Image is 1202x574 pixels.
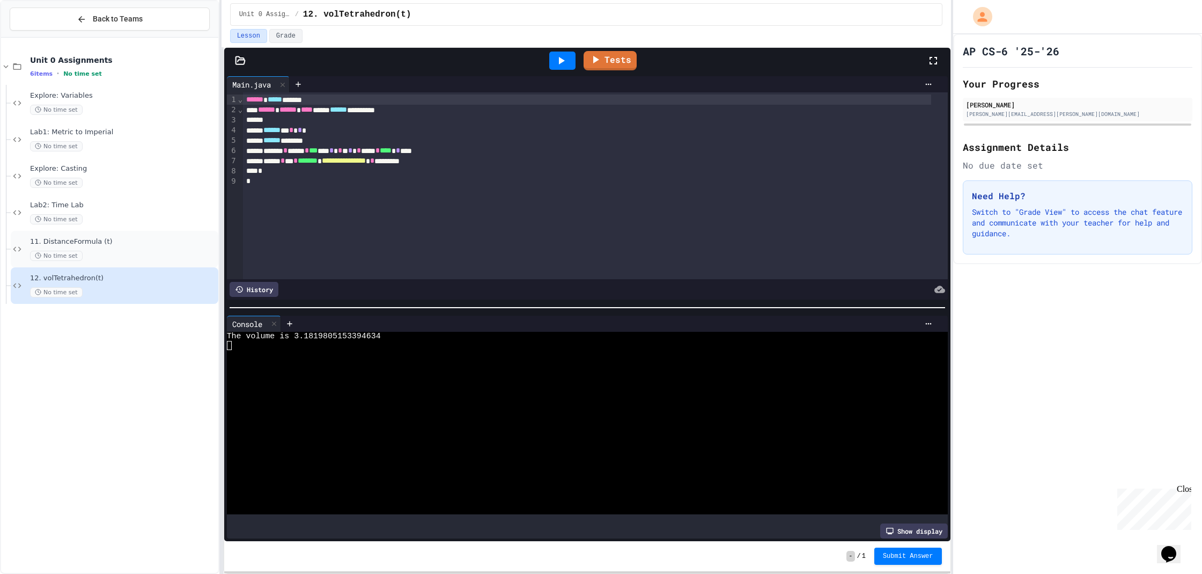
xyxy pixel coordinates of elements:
div: Main.java [227,79,276,90]
span: No time set [30,251,83,261]
span: No time set [63,70,102,77]
span: Lab2: Time Lab [30,201,216,210]
div: [PERSON_NAME] [966,100,1189,110]
a: Tests [584,51,637,70]
h3: Need Help? [972,190,1183,202]
span: - [846,551,854,562]
span: No time set [30,178,83,188]
span: Fold line [238,95,243,104]
p: Switch to "Grade View" to access the chat feature and communicate with your teacher for help and ... [972,207,1183,239]
div: Show display [880,524,948,539]
span: No time set [30,105,83,115]
span: Explore: Variables [30,91,216,100]
div: 7 [227,156,238,166]
h2: Your Progress [963,76,1192,91]
button: Grade [269,29,303,43]
span: 1 [862,552,866,561]
div: 2 [227,105,238,115]
div: 4 [227,125,238,135]
button: Back to Teams [10,8,210,31]
span: • [57,69,59,78]
span: Submit Answer [883,552,933,561]
div: [PERSON_NAME][EMAIL_ADDRESS][PERSON_NAME][DOMAIN_NAME] [966,110,1189,118]
span: 12. volTetrahedron(t) [30,274,216,283]
div: 3 [227,115,238,125]
span: No time set [30,214,83,224]
div: 8 [227,166,238,176]
span: No time set [30,141,83,151]
span: 12. volTetrahedron(t) [303,8,411,21]
button: Lesson [230,29,267,43]
span: 6 items [30,70,53,77]
div: Console [227,318,268,330]
span: Explore: Casting [30,164,216,173]
span: 11. DistanceFormula (t) [30,237,216,246]
button: Submit Answer [874,548,942,565]
div: 5 [227,135,238,146]
div: 9 [227,176,238,186]
span: Unit 0 Assignments [239,10,291,19]
div: My Account [962,4,995,29]
iframe: chat widget [1157,531,1191,563]
div: No due date set [963,159,1192,172]
div: Console [227,316,281,332]
iframe: chat widget [1113,484,1191,530]
span: Unit 0 Assignments [30,55,216,65]
span: Lab1: Metric to Imperial [30,128,216,137]
span: The volume is 3.1819805153394634 [227,332,381,341]
div: History [230,282,278,297]
span: Back to Teams [93,13,143,25]
div: Chat with us now!Close [4,4,74,68]
div: 1 [227,95,238,105]
h1: AP CS-6 '25-'26 [963,43,1059,59]
h2: Assignment Details [963,140,1192,155]
span: Fold line [238,105,243,114]
div: 6 [227,146,238,156]
span: / [857,552,861,561]
span: / [295,10,299,19]
div: Main.java [227,76,290,92]
span: No time set [30,287,83,297]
